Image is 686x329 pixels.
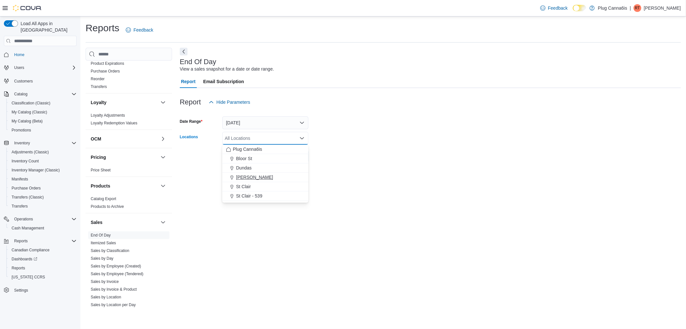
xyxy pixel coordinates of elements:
[91,168,111,172] a: Price Sheet
[9,157,41,165] a: Inventory Count
[6,166,79,175] button: Inventory Manager (Classic)
[91,204,124,209] a: Products to Archive
[91,248,129,253] span: Sales by Classification
[9,193,77,201] span: Transfers (Classic)
[159,182,167,190] button: Products
[91,136,158,142] button: OCM
[203,75,244,88] span: Email Subscription
[12,286,31,294] a: Settings
[159,153,167,161] button: Pricing
[222,182,308,191] button: St Clair
[6,148,79,157] button: Adjustments (Classic)
[12,90,77,98] span: Catalog
[9,175,31,183] a: Manifests
[4,47,77,312] nav: Complex example
[12,150,49,155] span: Adjustments (Classic)
[91,303,136,307] a: Sales by Location per Day
[9,224,47,232] a: Cash Management
[9,246,77,254] span: Canadian Compliance
[9,148,77,156] span: Adjustments (Classic)
[9,184,43,192] a: Purchase Orders
[1,285,79,295] button: Settings
[180,58,216,66] h3: End Of Day
[180,134,198,140] label: Locations
[9,175,77,183] span: Manifests
[12,101,50,106] span: Classification (Classic)
[12,226,44,231] span: Cash Management
[12,77,35,85] a: Customers
[9,255,40,263] a: Dashboards
[1,76,79,85] button: Customers
[6,157,79,166] button: Inventory Count
[6,246,79,255] button: Canadian Compliance
[91,121,137,125] a: Loyalty Redemption Values
[9,202,77,210] span: Transfers
[91,154,106,160] h3: Pricing
[6,273,79,282] button: [US_STATE] CCRS
[86,22,119,34] h1: Reports
[91,264,141,268] a: Sales by Employee (Created)
[12,215,77,223] span: Operations
[1,139,79,148] button: Inventory
[91,69,120,73] a: Purchase Orders
[91,76,105,82] span: Reorder
[91,219,103,226] h3: Sales
[9,273,48,281] a: [US_STATE] CCRS
[91,256,114,261] a: Sales by Day
[14,52,24,57] span: Home
[9,166,77,174] span: Inventory Manager (Classic)
[91,61,124,66] span: Product Expirations
[12,256,37,262] span: Dashboards
[12,139,32,147] button: Inventory
[14,288,28,293] span: Settings
[236,193,262,199] span: St Clair - 539
[598,4,627,12] p: Plug Canna6is
[222,191,308,201] button: St Clair - 539
[1,50,79,59] button: Home
[222,145,308,154] button: Plug Canna6is
[12,266,25,271] span: Reports
[6,255,79,264] a: Dashboards
[222,116,308,129] button: [DATE]
[9,246,52,254] a: Canadian Compliance
[6,264,79,273] button: Reports
[180,98,201,106] h3: Report
[12,177,28,182] span: Manifests
[180,66,274,73] div: View a sales snapshot for a date or date range.
[12,195,44,200] span: Transfers (Classic)
[159,218,167,226] button: Sales
[91,272,143,276] a: Sales by Employee (Tendered)
[12,275,45,280] span: [US_STATE] CCRS
[91,264,141,269] span: Sales by Employee (Created)
[6,184,79,193] button: Purchase Orders
[86,195,172,213] div: Products
[12,110,47,115] span: My Catalog (Classic)
[14,140,30,146] span: Inventory
[12,64,27,72] button: Users
[12,237,30,245] button: Reports
[91,196,116,201] span: Catalog Export
[14,92,27,97] span: Catalog
[236,165,252,171] span: Dundas
[91,233,111,237] a: End Of Day
[9,117,77,125] span: My Catalog (Beta)
[206,96,253,109] button: Hide Parameters
[9,166,62,174] a: Inventory Manager (Classic)
[91,113,125,118] span: Loyalty Adjustments
[91,256,114,261] span: Sales by Day
[9,99,77,107] span: Classification (Classic)
[180,119,203,124] label: Date Range
[9,193,46,201] a: Transfers (Classic)
[6,126,79,135] button: Promotions
[13,5,42,11] img: Cova
[12,186,41,191] span: Purchase Orders
[222,154,308,163] button: Bloor St
[236,155,252,162] span: Bloor St
[91,241,116,245] a: Itemized Sales
[9,264,28,272] a: Reports
[91,113,125,118] a: Loyalty Adjustments
[91,233,111,238] span: End Of Day
[12,51,27,59] a: Home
